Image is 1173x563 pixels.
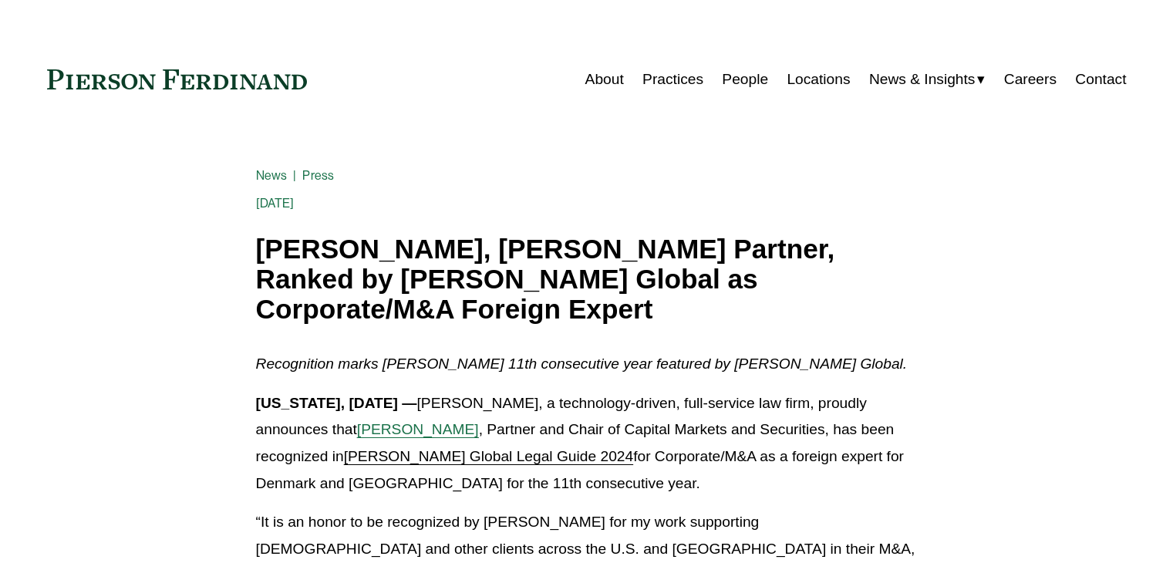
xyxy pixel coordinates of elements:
[256,168,288,183] a: News
[642,65,703,94] a: Practices
[302,168,334,183] a: Press
[869,66,976,93] span: News & Insights
[357,421,479,437] a: [PERSON_NAME]
[1075,65,1126,94] a: Contact
[787,65,850,94] a: Locations
[256,196,295,211] span: [DATE]
[722,65,768,94] a: People
[1004,65,1057,94] a: Careers
[256,234,918,324] h1: [PERSON_NAME], [PERSON_NAME] Partner, Ranked by [PERSON_NAME] Global as Corporate/M&A Foreign Expert
[256,395,417,411] strong: [US_STATE], [DATE] —
[256,356,908,372] em: Recognition marks [PERSON_NAME] 11th consecutive year featured by [PERSON_NAME] Global.
[344,448,633,464] a: [PERSON_NAME] Global Legal Guide 2024
[585,65,624,94] a: About
[869,65,986,94] a: folder dropdown
[256,390,918,497] p: [PERSON_NAME], a technology-driven, full-service law firm, proudly announces that , Partner and C...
